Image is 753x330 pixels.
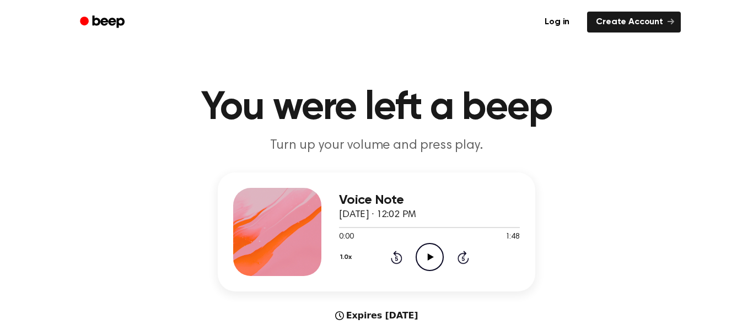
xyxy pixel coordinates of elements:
a: Log in [534,9,580,35]
span: 1:48 [505,231,520,243]
button: 1.0x [339,248,356,267]
span: 0:00 [339,231,353,243]
h3: Voice Note [339,193,520,208]
div: Expires [DATE] [335,309,418,322]
a: Beep [72,12,135,33]
h1: You were left a beep [94,88,659,128]
a: Create Account [587,12,681,33]
p: Turn up your volume and press play. [165,137,588,155]
span: [DATE] · 12:02 PM [339,210,416,220]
